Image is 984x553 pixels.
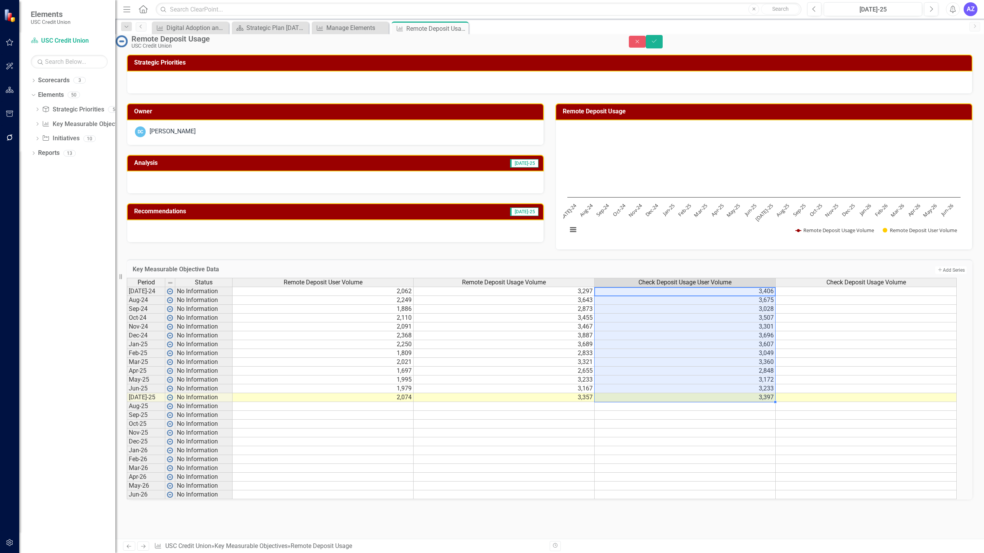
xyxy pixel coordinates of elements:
td: 3,049 [595,349,776,358]
td: 3,167 [414,384,595,393]
td: No Information [175,437,233,446]
td: No Information [175,296,233,305]
h3: Remote Deposit Usage [563,108,968,115]
td: 3,301 [595,322,776,331]
td: 2,873 [414,305,595,314]
span: Elements [31,10,71,19]
text: Sep-25 [791,202,807,218]
img: wPkqUstsMhMTgAAAABJRU5ErkJggg== [167,315,173,321]
td: No Information [175,446,233,455]
img: wPkqUstsMhMTgAAAABJRU5ErkJggg== [167,483,173,489]
a: Manage Elements [314,23,387,33]
button: Add Series [935,266,967,274]
a: Initiatives [42,134,79,143]
img: wPkqUstsMhMTgAAAABJRU5ErkJggg== [167,394,173,400]
td: 3,357 [414,393,595,402]
text: Aug-25 [775,202,791,218]
td: No Information [175,375,233,384]
td: 3,233 [595,384,776,393]
td: No Information [175,349,233,358]
text: [DATE]-24 [557,202,578,223]
td: 3,455 [414,314,595,322]
td: No Information [175,402,233,411]
img: wPkqUstsMhMTgAAAABJRU5ErkJggg== [167,332,173,339]
text: [DATE]-25 [754,202,774,223]
span: Search [772,6,789,12]
span: Check Deposit Usage Volume [826,279,906,286]
a: Digital Adoption and Utilization Rate [154,23,227,33]
button: Show Remote Deposit User Volume [883,227,957,234]
img: wPkqUstsMhMTgAAAABJRU5ErkJggg== [167,350,173,356]
td: No Information [175,340,233,349]
td: [DATE]-24 [127,287,165,296]
div: Manage Elements [326,23,387,33]
div: 5 [108,106,120,113]
div: 3 [73,77,86,84]
td: No Information [175,420,233,428]
div: [DATE]-25 [826,5,919,14]
img: wPkqUstsMhMTgAAAABJRU5ErkJggg== [167,421,173,427]
h3: Owner [134,108,539,115]
text: Feb-26 [873,202,889,218]
text: Aug-24 [578,202,594,218]
td: No Information [175,473,233,482]
span: Remote Deposit Usage Volume [462,279,546,286]
div: USC Credit Union [131,43,613,49]
h3: Analysis [134,159,314,166]
td: 1,886 [233,305,414,314]
img: ClearPoint Strategy [4,9,17,22]
button: View chart menu, Chart [568,224,578,235]
td: 2,655 [414,367,595,375]
td: 1,697 [233,367,414,375]
span: Remote Deposit User Volume [284,279,362,286]
td: 1,995 [233,375,414,384]
td: 2,250 [233,340,414,349]
td: No Information [175,384,233,393]
h3: Recommendations [134,208,393,215]
text: Mar-26 [889,202,905,218]
td: May-25 [127,375,165,384]
img: wPkqUstsMhMTgAAAABJRU5ErkJggg== [167,377,173,383]
img: wPkqUstsMhMTgAAAABJRU5ErkJggg== [167,492,173,498]
td: 3,689 [414,340,595,349]
td: Sep-25 [127,411,165,420]
img: wPkqUstsMhMTgAAAABJRU5ErkJggg== [167,412,173,418]
td: 3,467 [414,322,595,331]
img: No Information [115,35,128,47]
text: Dec-24 [644,202,660,218]
td: 3,297 [414,287,595,296]
text: Oct-25 [808,202,823,218]
td: No Information [175,464,233,473]
td: 1,979 [233,384,414,393]
td: 3,507 [595,314,776,322]
img: wPkqUstsMhMTgAAAABJRU5ErkJggg== [167,438,173,445]
img: wPkqUstsMhMTgAAAABJRU5ErkJggg== [167,288,173,294]
text: Sep-24 [595,202,611,218]
div: Chart. Highcharts interactive chart. [563,126,964,242]
span: Period [138,279,155,286]
td: No Information [175,411,233,420]
td: Nov-24 [127,322,165,331]
td: Sep-24 [127,305,165,314]
td: No Information [175,482,233,490]
div: DC [135,126,146,137]
span: [DATE]-25 [510,159,539,168]
div: Remote Deposit Usage [406,24,467,33]
td: 2,110 [233,314,414,322]
td: 3,643 [414,296,595,305]
td: 2,833 [414,349,595,358]
img: wPkqUstsMhMTgAAAABJRU5ErkJggg== [167,341,173,347]
td: Apr-25 [127,367,165,375]
button: [DATE]-25 [824,2,922,16]
a: Strategic Plan [DATE] - [DATE] [234,23,307,33]
td: May-26 [127,482,165,490]
img: wPkqUstsMhMTgAAAABJRU5ErkJggg== [167,465,173,471]
td: Jun-26 [127,490,165,499]
td: 2,091 [233,322,414,331]
td: No Information [175,322,233,331]
a: Scorecards [38,76,70,85]
text: Feb-25 [676,202,692,218]
td: 3,321 [414,358,595,367]
a: Reports [38,149,60,158]
img: wPkqUstsMhMTgAAAABJRU5ErkJggg== [167,368,173,374]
